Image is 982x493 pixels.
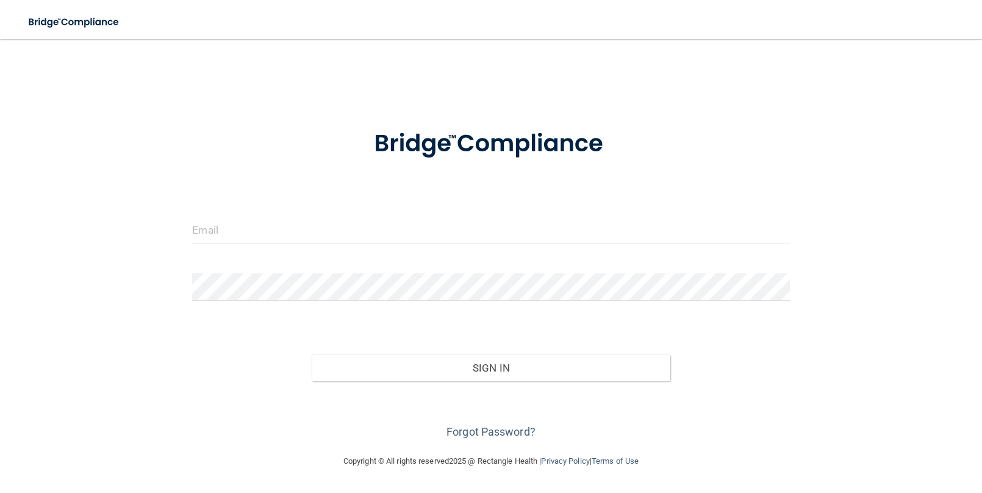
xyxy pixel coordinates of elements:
[349,112,633,176] img: bridge_compliance_login_screen.278c3ca4.svg
[268,442,714,481] div: Copyright © All rights reserved 2025 @ Rectangle Health | |
[446,425,536,438] a: Forgot Password?
[592,456,639,466] a: Terms of Use
[192,216,789,243] input: Email
[18,10,131,35] img: bridge_compliance_login_screen.278c3ca4.svg
[541,456,589,466] a: Privacy Policy
[312,354,670,381] button: Sign In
